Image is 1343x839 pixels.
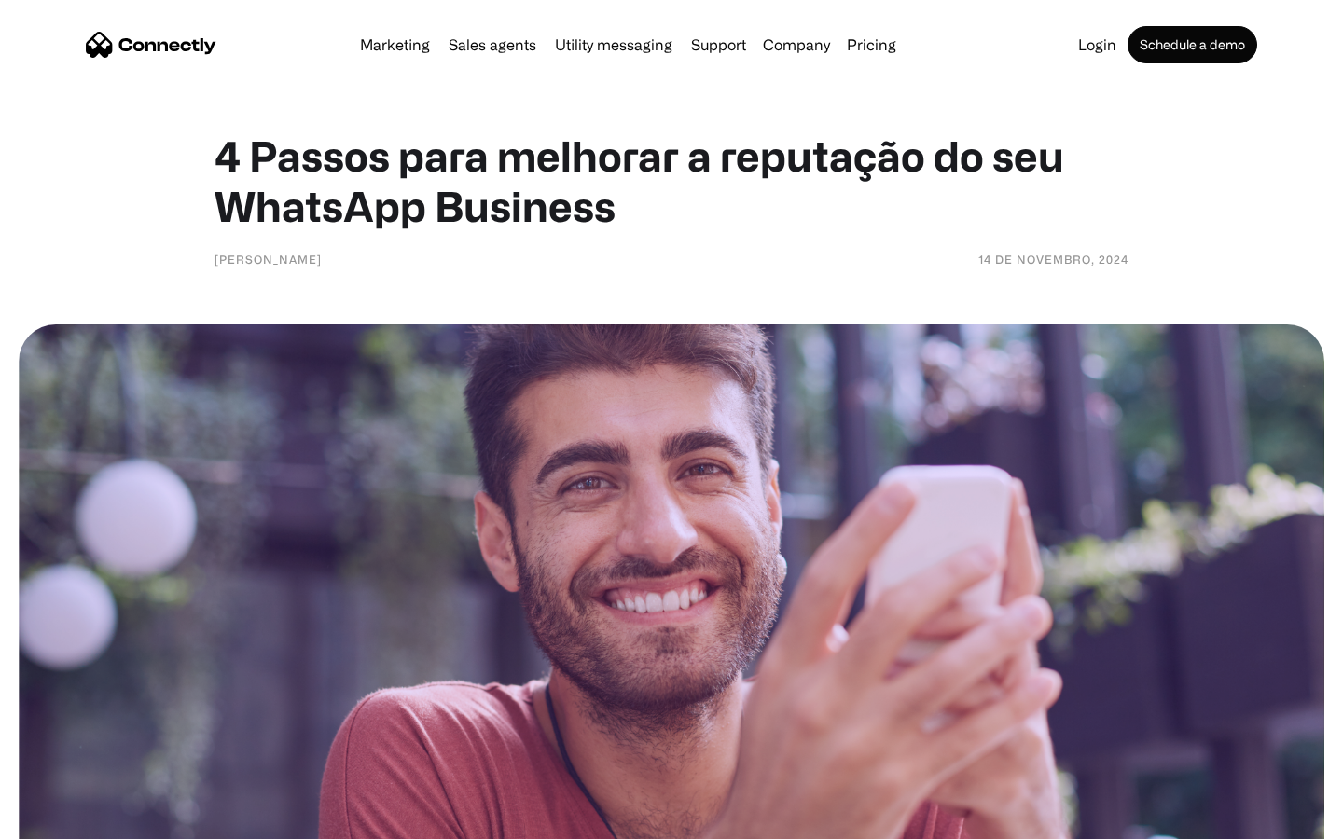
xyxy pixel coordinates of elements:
[839,37,904,52] a: Pricing
[757,32,836,58] div: Company
[763,32,830,58] div: Company
[441,37,544,52] a: Sales agents
[978,250,1128,268] div: 14 de novembro, 2024
[547,37,680,52] a: Utility messaging
[684,37,754,52] a: Support
[19,806,112,832] aside: Language selected: English
[37,806,112,832] ul: Language list
[215,131,1128,231] h1: 4 Passos para melhorar a reputação do seu WhatsApp Business
[215,250,322,268] div: [PERSON_NAME]
[86,31,216,59] a: home
[1128,26,1257,63] a: Schedule a demo
[1071,37,1124,52] a: Login
[353,37,437,52] a: Marketing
